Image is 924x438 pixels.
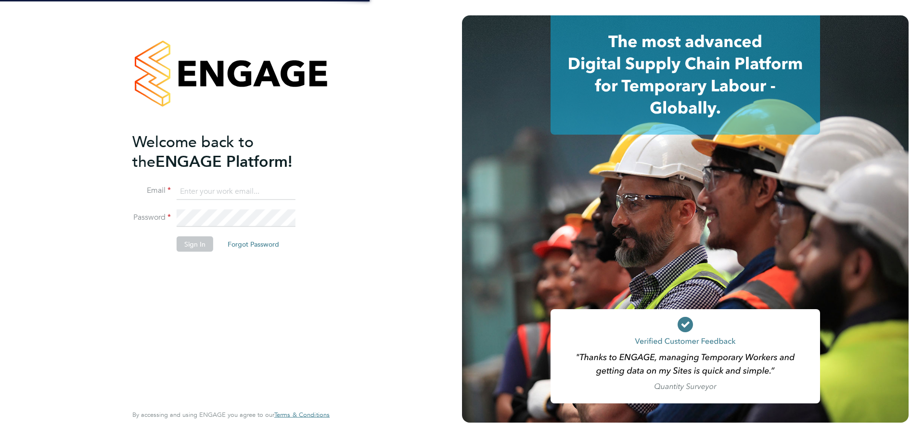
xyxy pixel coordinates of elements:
input: Enter your work email... [177,183,295,200]
span: Welcome back to the [132,132,254,171]
label: Email [132,186,171,196]
span: By accessing and using ENGAGE you agree to our [132,411,330,419]
label: Password [132,213,171,223]
button: Sign In [177,237,213,252]
button: Forgot Password [220,237,287,252]
a: Terms & Conditions [274,411,330,419]
h2: ENGAGE Platform! [132,132,320,171]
